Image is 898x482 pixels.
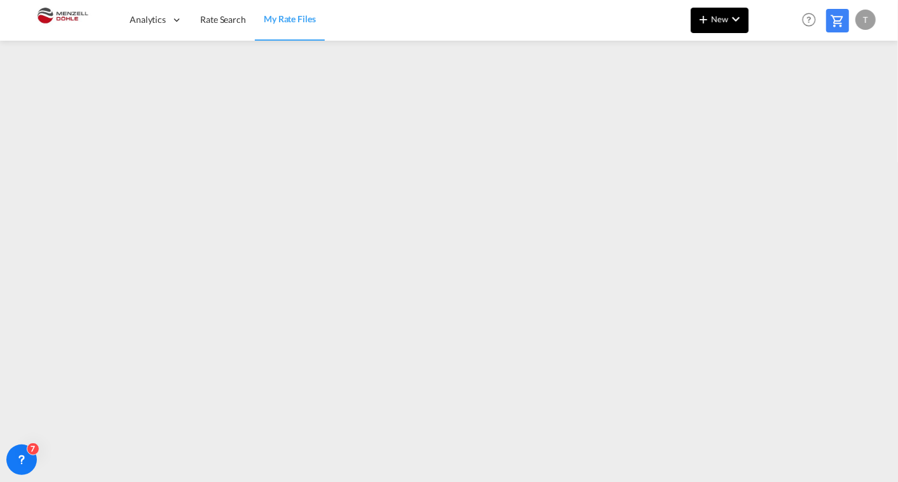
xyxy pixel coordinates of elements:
[691,8,749,33] button: icon-plus 400-fgNewicon-chevron-down
[696,11,711,27] md-icon: icon-plus 400-fg
[200,14,246,25] span: Rate Search
[264,13,316,24] span: My Rate Files
[130,13,166,26] span: Analytics
[798,9,826,32] div: Help
[798,9,820,31] span: Help
[855,10,876,30] div: T
[728,11,744,27] md-icon: icon-chevron-down
[696,14,744,24] span: New
[19,6,105,34] img: 5c2b1670644e11efba44c1e626d722bd.JPG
